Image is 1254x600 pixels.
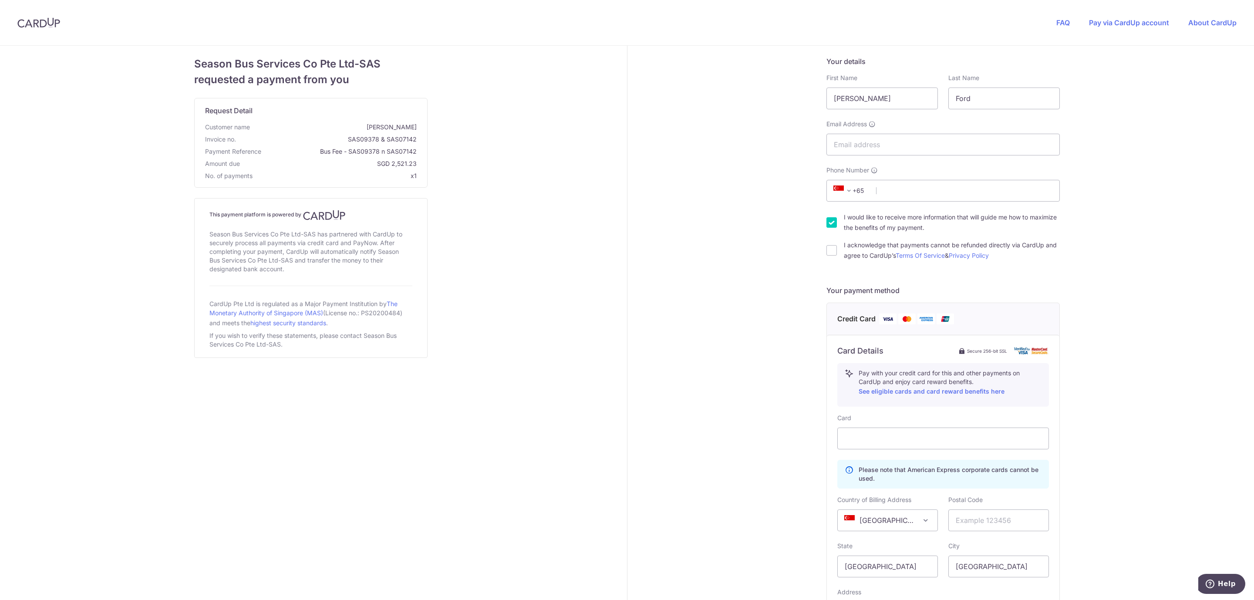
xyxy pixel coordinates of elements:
span: Season Bus Services Co Pte Ltd-SAS [194,56,428,72]
span: Email Address [826,120,867,128]
a: About CardUp [1188,18,1237,27]
p: Pay with your credit card for this and other payments on CardUp and enjoy card reward benefits. [859,369,1042,397]
h5: Your payment method [826,285,1060,296]
h6: Card Details [837,346,883,356]
div: If you wish to verify these statements, please contact Season Bus Services Co Pte Ltd-SAS. [209,330,412,351]
div: CardUp Pte Ltd is regulated as a Major Payment Institution by (License no.: PS20200484) and meets... [209,297,412,330]
input: First name [826,88,938,109]
p: Please note that American Express corporate cards cannot be used. [859,465,1042,483]
span: translation missing: en.payment_reference [205,148,261,155]
label: State [837,542,853,550]
img: CardUp [303,210,346,220]
div: Season Bus Services Co Pte Ltd-SAS has partnered with CardUp to securely process all payments via... [209,228,412,275]
span: Bus Fee - SAS09378 n SAS07142 [265,147,417,156]
iframe: Opens a widget where you can find more information [1198,574,1245,596]
span: Amount due [205,159,240,168]
span: +65 [833,185,854,196]
span: Secure 256-bit SSL [967,347,1007,354]
a: Terms Of Service [896,252,945,259]
label: Country of Billing Address [837,496,911,504]
img: card secure [1014,347,1049,354]
span: SAS09378 & SAS07142 [239,135,417,144]
span: SGD 2,521.23 [243,159,417,168]
iframe: Secure card payment input frame [845,433,1042,444]
img: Union Pay [937,313,954,324]
label: Address [837,588,861,597]
h4: This payment platform is powered by [209,210,412,220]
span: No. of payments [205,172,253,180]
label: First Name [826,74,857,82]
h5: Your details [826,56,1060,67]
label: I acknowledge that payments cannot be refunded directly via CardUp and agree to CardUp’s & [844,240,1060,261]
span: Singapore [837,509,938,531]
span: Phone Number [826,166,869,175]
img: American Express [917,313,935,324]
label: City [948,542,960,550]
label: Postal Code [948,496,983,504]
span: [PERSON_NAME] [253,123,417,131]
img: Visa [879,313,897,324]
input: Last name [948,88,1060,109]
span: Customer name [205,123,250,131]
a: highest security standards [250,319,326,327]
label: Card [837,414,851,422]
span: Singapore [838,510,937,531]
img: Mastercard [898,313,916,324]
span: Invoice no. [205,135,236,144]
a: Privacy Policy [949,252,989,259]
a: See eligible cards and card reward benefits here [859,388,1005,395]
span: requested a payment from you [194,72,428,88]
label: I would like to receive more information that will guide me how to maximize the benefits of my pa... [844,212,1060,233]
span: x1 [411,172,417,179]
label: Last Name [948,74,979,82]
input: Example 123456 [948,509,1049,531]
span: translation missing: en.request_detail [205,106,253,115]
a: FAQ [1056,18,1070,27]
span: +65 [831,185,870,196]
img: CardUp [17,17,60,28]
a: Pay via CardUp account [1089,18,1169,27]
span: Credit Card [837,313,876,324]
input: Email address [826,134,1060,155]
